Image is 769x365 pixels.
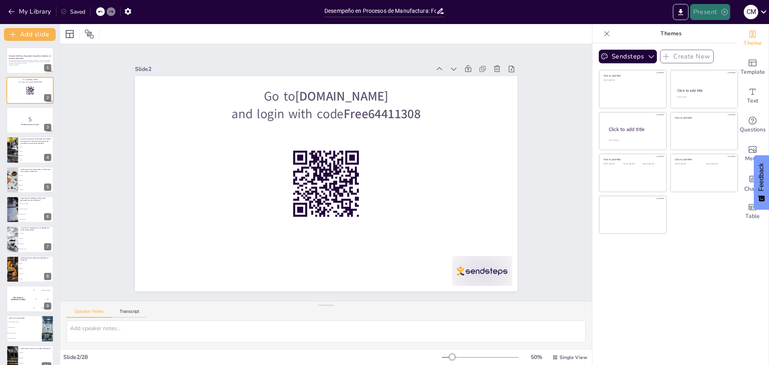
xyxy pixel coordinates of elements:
div: 5 [44,184,51,191]
div: 1 [44,64,51,71]
button: Present [690,4,730,20]
p: Go to [9,79,51,81]
button: Delete Slide [42,288,51,298]
div: Add images, graphics, shapes or video [737,139,769,168]
input: Insert title [324,5,436,17]
span: Esmerilado [20,189,53,190]
span: Table [745,212,760,221]
button: Delete Slide [42,109,51,119]
div: Click to add text [604,79,661,81]
span: Torneado [20,278,53,279]
button: Create New [660,50,714,63]
button: C M [744,4,758,20]
span: Soldadura oxígeno-gas [20,208,53,209]
span: Atornillado [20,357,53,358]
div: Get real-time input from your audience [737,111,769,139]
button: Delete Slide [42,258,51,268]
p: ¿Qué es el esmerilado? [9,317,40,319]
strong: Free64411308 [362,118,439,165]
span: Remachado [20,244,53,244]
div: 10 [6,315,54,342]
div: C M [744,5,758,19]
button: Duplicate Slide [30,199,40,208]
p: ¿Qué tipo de unión se considera temporal? [20,347,51,350]
button: Duplicate Slide [30,139,40,149]
div: Click to add title [675,116,732,119]
span: Atornillado [20,233,53,234]
div: Saved [60,8,85,16]
span: Taladrado [20,268,53,269]
div: Jaap [46,298,48,300]
div: 100 [30,286,54,294]
span: Media [745,154,761,163]
p: Go to [196,25,518,181]
button: Speaker Notes [66,309,112,318]
button: Duplicate Slide [30,79,40,89]
div: 1 [6,47,54,74]
button: My Library [6,5,54,18]
p: Themes [613,24,729,43]
div: 2 [6,77,54,103]
p: and login with code [9,81,51,83]
div: 10 [42,333,51,340]
div: Click to add title [604,158,661,161]
span: Soldadura [20,352,53,353]
div: 50 % [527,353,546,361]
div: Change the overall theme [737,24,769,53]
p: and login with code [189,41,511,197]
div: 4 [44,154,51,161]
p: ¿Cuál es el proceso de formado de metales que implica la reducción del espesor de una pieza al pa... [20,138,51,145]
span: Ambas opciones 2 y 3 [20,248,53,249]
div: 6 [44,213,51,220]
button: Delete Slide [42,139,51,149]
div: 9 [6,286,54,312]
span: Soldadura [20,238,53,239]
button: Delete Slide [42,79,51,89]
div: 5 [6,167,54,193]
span: Taladrado [20,175,53,176]
p: ¿Qué proceso de maquinado se utiliza para hacer piezas cilíndricas? [20,168,51,173]
div: Add a table [737,197,769,226]
strong: [DOMAIN_NAME] [26,79,38,81]
p: 5 [9,115,51,124]
button: Delete Slide [42,228,51,238]
span: Theme [743,39,762,48]
div: 6 [6,196,54,223]
span: Feedback [758,163,765,191]
span: Un proceso de unión [8,327,41,327]
div: 7 [44,243,51,250]
button: Delete Slide [42,169,51,179]
button: Add slide [4,28,56,41]
strong: [DOMAIN_NAME] [325,82,418,136]
div: Layout [63,28,76,40]
span: Un proceso [PERSON_NAME] [8,321,41,322]
div: 4 [6,137,54,163]
button: Transcript [112,309,147,318]
div: [PERSON_NAME] [42,307,50,309]
div: Click to add text [677,96,730,98]
span: Questions [740,125,766,134]
span: Fresado [20,179,53,180]
div: Click to add text [604,163,622,165]
div: Add ready made slides [737,53,769,82]
div: 8 [44,273,51,280]
span: Charts [744,185,761,194]
button: Delete Slide [42,199,51,208]
div: Click to add body [609,139,659,141]
span: Fresado [20,263,53,264]
h4: The winner is [PERSON_NAME] [6,297,30,301]
span: Soldadura con arco [20,214,53,214]
button: Delete Slide [42,348,51,357]
div: 8 [6,256,54,282]
div: 2 [44,94,51,101]
button: Duplicate Slide [30,288,40,298]
div: 3 [44,124,51,131]
p: ¿Qué proceso se utiliza para perforar un material? [20,257,51,261]
span: Esmerilado [20,273,53,274]
div: Click to add text [675,163,700,165]
span: Text [747,97,758,105]
span: Un proceso de acabado [8,332,41,333]
span: Laminado [20,155,53,156]
p: Generated with [URL] [9,64,51,66]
